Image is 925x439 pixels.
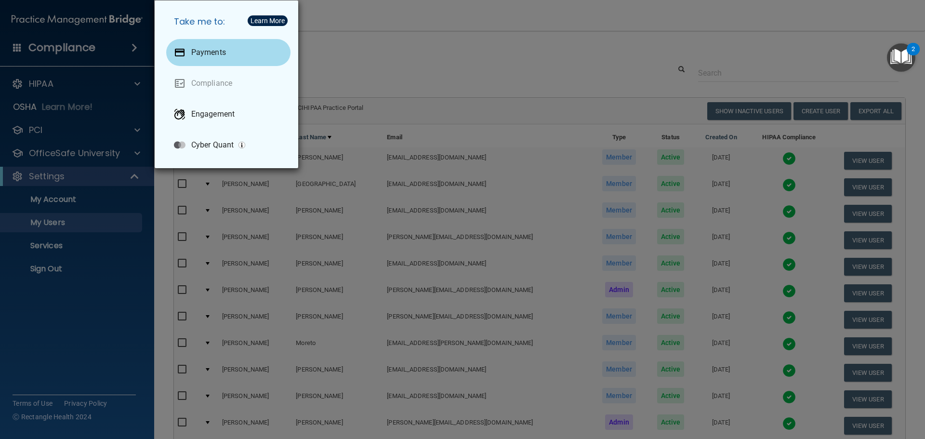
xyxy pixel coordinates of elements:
p: Engagement [191,109,235,119]
h5: Take me to: [166,8,291,35]
a: Payments [166,39,291,66]
a: Engagement [166,101,291,128]
p: Cyber Quant [191,140,234,150]
button: Open Resource Center, 2 new notifications [887,43,915,72]
div: 2 [912,49,915,62]
a: Compliance [166,70,291,97]
div: Learn More [251,17,285,24]
p: Payments [191,48,226,57]
button: Learn More [248,15,288,26]
a: Cyber Quant [166,132,291,159]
